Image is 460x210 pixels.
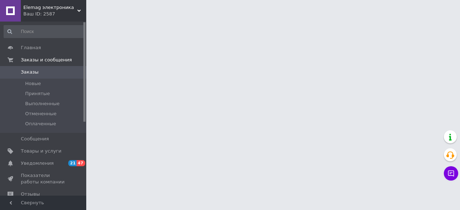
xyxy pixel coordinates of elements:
[444,166,458,181] button: Чат с покупателем
[68,160,77,166] span: 21
[25,90,50,97] span: Принятые
[21,57,72,63] span: Заказы и сообщения
[21,136,49,142] span: Сообщения
[25,101,60,107] span: Выполненные
[4,25,85,38] input: Поиск
[23,4,77,11] span: Elemag электроника
[77,160,85,166] span: 47
[25,80,41,87] span: Новые
[23,11,86,17] div: Ваш ID: 2587
[21,45,41,51] span: Главная
[25,121,56,127] span: Оплаченные
[21,69,38,75] span: Заказы
[21,160,54,167] span: Уведомления
[21,148,61,154] span: Товары и услуги
[25,111,56,117] span: Отмененные
[21,191,40,197] span: Отзывы
[21,172,66,185] span: Показатели работы компании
